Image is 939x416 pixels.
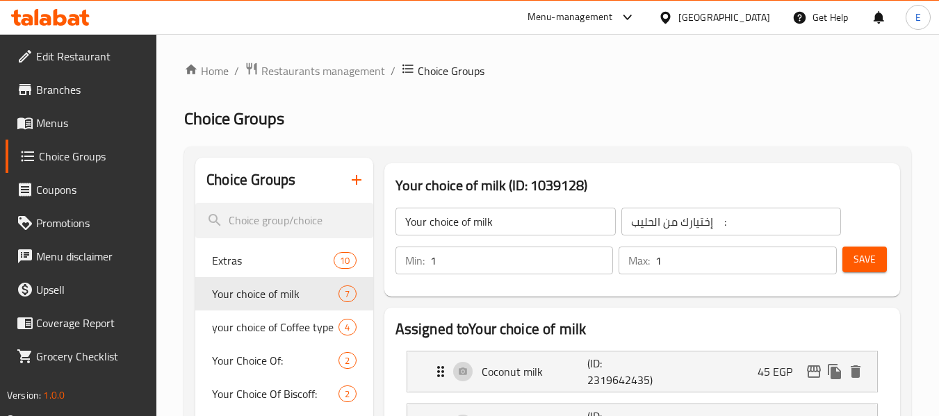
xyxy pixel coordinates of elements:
[36,115,146,131] span: Menus
[6,173,157,206] a: Coupons
[36,215,146,231] span: Promotions
[803,361,824,382] button: edit
[212,385,338,402] span: Your Choice Of Biscoff:
[6,306,157,340] a: Coverage Report
[395,319,889,340] h2: Assigned to Your choice of milk
[261,63,385,79] span: Restaurants management
[338,285,356,302] div: Choices
[43,386,65,404] span: 1.0.0
[234,63,239,79] li: /
[678,10,770,25] div: [GEOGRAPHIC_DATA]
[195,203,373,238] input: search
[36,81,146,98] span: Branches
[195,244,373,277] div: Extras10
[395,174,889,197] h3: Your choice of milk (ID: 1039128)
[212,352,338,369] span: Your Choice Of:
[339,354,355,367] span: 2
[36,181,146,198] span: Coupons
[339,388,355,401] span: 2
[842,247,887,272] button: Save
[195,277,373,310] div: Your choice of milk7
[338,319,356,335] div: Choices
[184,63,229,79] a: Home
[184,103,284,134] span: Choice Groups
[915,10,921,25] span: E
[339,321,355,334] span: 4
[195,377,373,410] div: Your Choice Of Biscoff:2
[6,206,157,240] a: Promotions
[587,355,658,388] p: (ID: 2319642435)
[36,281,146,298] span: Upsell
[6,273,157,306] a: Upsell
[528,9,613,26] div: Menu-management
[6,340,157,373] a: Grocery Checklist
[854,251,876,268] span: Save
[212,252,334,269] span: Extras
[482,363,588,380] p: Coconut milk
[418,63,484,79] span: Choice Groups
[195,310,373,344] div: your choice of Coffee type4
[245,62,385,80] a: Restaurants management
[338,385,356,402] div: Choices
[184,62,911,80] nav: breadcrumb
[339,288,355,301] span: 7
[212,285,338,302] span: Your choice of milk
[845,361,866,382] button: delete
[6,106,157,140] a: Menus
[334,252,356,269] div: Choices
[6,240,157,273] a: Menu disclaimer
[6,40,157,73] a: Edit Restaurant
[6,140,157,173] a: Choice Groups
[206,169,295,190] h2: Choice Groups
[334,254,355,267] span: 10
[758,363,803,380] p: 45 EGP
[6,73,157,106] a: Branches
[36,348,146,365] span: Grocery Checklist
[36,48,146,65] span: Edit Restaurant
[405,252,425,269] p: Min:
[36,248,146,265] span: Menu disclaimer
[7,386,41,404] span: Version:
[407,351,877,392] div: Expand
[36,315,146,331] span: Coverage Report
[39,148,146,165] span: Choice Groups
[395,345,889,398] li: Expand
[195,344,373,377] div: Your Choice Of:2
[824,361,845,382] button: duplicate
[212,319,338,335] span: your choice of Coffee type
[391,63,395,79] li: /
[628,252,650,269] p: Max:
